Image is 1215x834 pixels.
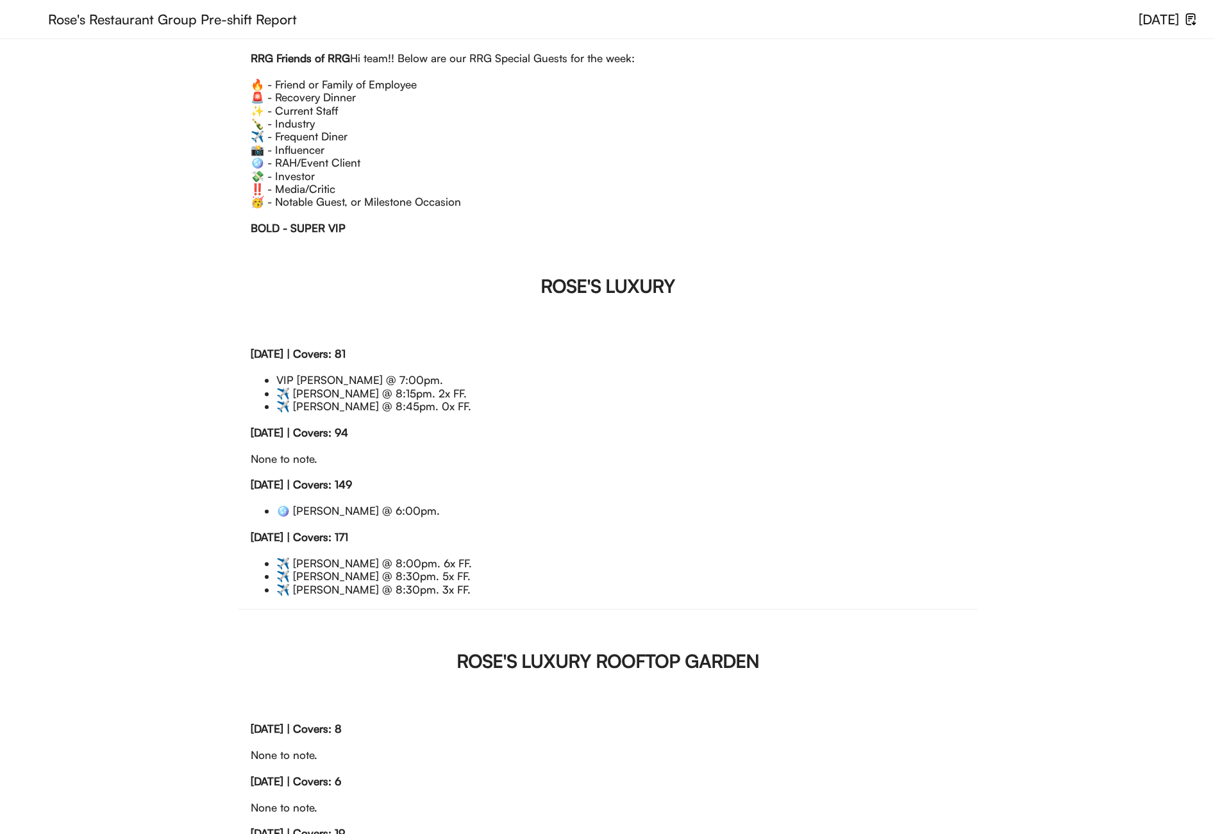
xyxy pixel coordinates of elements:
img: file-download-02.svg [1184,13,1197,26]
strong: [DATE] | Covers: 94 [251,426,348,439]
div: Hi team!! Below are our RRG Special Guests for the week: 🔥 - Friend or Family of Employee 🚨 - Rec... [251,52,965,235]
li: ✈️️ [PERSON_NAME] @ 8:30pm. 5x FF. [276,570,965,583]
div: None to note. [251,775,965,828]
strong: RRG Friends of RRG [251,51,350,65]
div: Rose's Restaurant Group Pre-shift Report [48,13,1139,26]
div: None to note. [251,722,965,775]
li: ✈️️ [PERSON_NAME] @ 8:30pm. 3x FF. [276,583,965,596]
li: ✈️️ [PERSON_NAME] @ 8:45pm. 0x FF. [276,400,965,413]
li: 🪩 [PERSON_NAME] @ 6:00pm. [276,505,965,517]
strong: ROSE'S LUXURY [540,274,675,297]
strong: [DATE] | Covers: 81 [251,347,346,360]
strong: [DATE] | Covers: 6 [251,774,341,788]
strong: ROSE'S LUXURY ROOFTOP GARDEN [457,649,759,672]
strong: [DATE] | Covers: 149 [251,478,352,491]
strong: [DATE] | Covers: 8 [251,722,342,735]
div: None to note. [251,426,965,479]
li: ✈️️ [PERSON_NAME] @ 8:00pm. 6x FF. [276,557,965,570]
li: VIP [PERSON_NAME] @ 7:00pm. [276,374,965,387]
strong: BOLD - SUPER VIP [251,221,346,235]
img: yH5BAEAAAAALAAAAAABAAEAAAIBRAA7 [18,5,38,31]
li: ✈️️ [PERSON_NAME] @ 8:15pm. 2x FF. [276,387,965,400]
strong: [DATE] | Covers: 171 [251,530,348,544]
div: [DATE] [1139,13,1179,26]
